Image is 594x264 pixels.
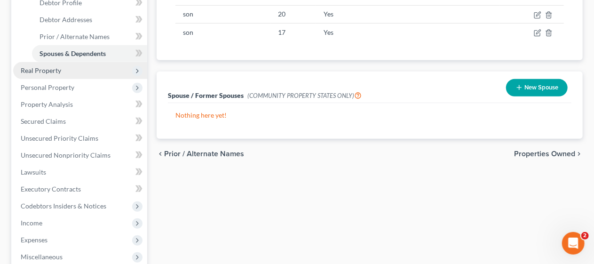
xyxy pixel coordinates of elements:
span: Prior / Alternate Names [164,150,244,158]
a: Unsecured Priority Claims [13,130,147,147]
span: 2 [581,232,589,240]
button: Properties Owned chevron_right [514,150,583,158]
span: Executory Contracts [21,185,81,193]
button: chevron_left Prior / Alternate Names [157,150,244,158]
td: 17 [270,24,316,41]
a: Property Analysis [13,96,147,113]
span: Prior / Alternate Names [40,32,110,40]
i: chevron_left [157,150,164,158]
p: Nothing here yet! [175,111,564,120]
button: New Spouse [506,79,568,96]
a: Executory Contracts [13,181,147,198]
a: Prior / Alternate Names [32,28,147,45]
span: Spouse / Former Spouses [168,91,244,99]
span: (COMMUNITY PROPERTY STATES ONLY) [247,92,362,99]
a: Secured Claims [13,113,147,130]
span: Personal Property [21,83,74,91]
a: Spouses & Dependents [32,45,147,62]
span: Unsecured Nonpriority Claims [21,151,111,159]
iframe: Intercom live chat [562,232,585,255]
span: Property Analysis [21,100,73,108]
td: son [175,5,270,23]
a: Debtor Addresses [32,11,147,28]
span: Miscellaneous [21,253,63,261]
span: Expenses [21,236,48,244]
span: Unsecured Priority Claims [21,134,98,142]
td: son [175,24,270,41]
span: Secured Claims [21,117,66,125]
span: Properties Owned [514,150,575,158]
span: Income [21,219,42,227]
span: Debtor Addresses [40,16,92,24]
span: Real Property [21,66,61,74]
td: Yes [316,5,500,23]
i: chevron_right [575,150,583,158]
a: Unsecured Nonpriority Claims [13,147,147,164]
span: Codebtors Insiders & Notices [21,202,106,210]
a: Lawsuits [13,164,147,181]
td: Yes [316,24,500,41]
td: 20 [270,5,316,23]
span: Lawsuits [21,168,46,176]
span: Spouses & Dependents [40,49,106,57]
